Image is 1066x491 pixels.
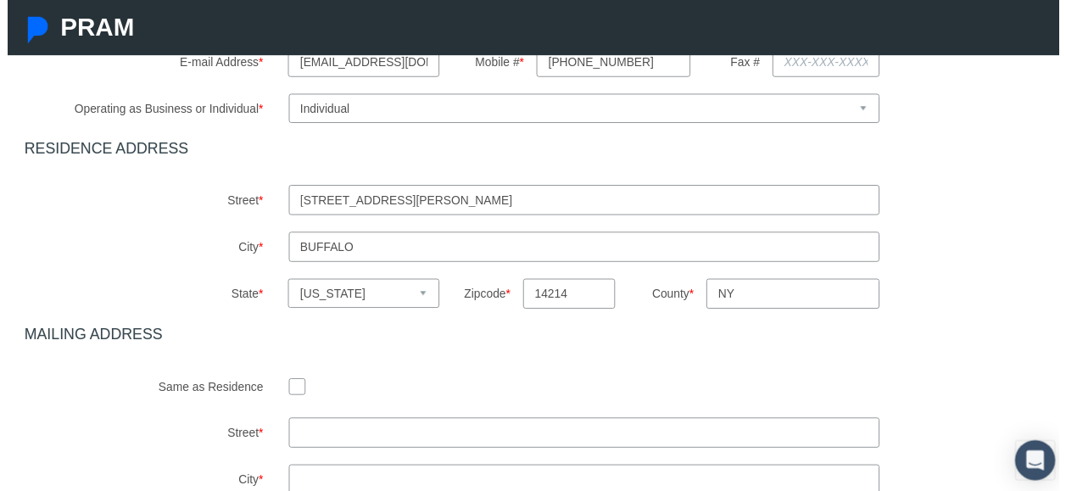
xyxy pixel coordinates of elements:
[450,282,510,312] label: Zipcode
[4,187,272,218] label: Street
[628,282,695,312] label: County
[17,330,1062,349] h4: MAILING ADDRESS
[4,423,272,454] label: Street
[53,14,128,42] span: PRAM
[4,235,272,265] label: City
[536,47,692,78] input: XXX-XXX-XXXX
[93,282,271,312] label: State
[17,17,44,44] img: Pram Partner
[4,377,272,406] label: Same as Residence
[463,47,523,77] label: Mobile #
[93,47,271,77] label: E-mail Address
[4,95,272,125] label: Operating as Business or Individual
[17,142,1062,160] h4: RESIDENCE ADDRESS
[717,47,762,77] label: Fax #
[775,47,884,78] input: XXX-XXX-XXXX
[1021,446,1062,487] div: Open Intercom Messenger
